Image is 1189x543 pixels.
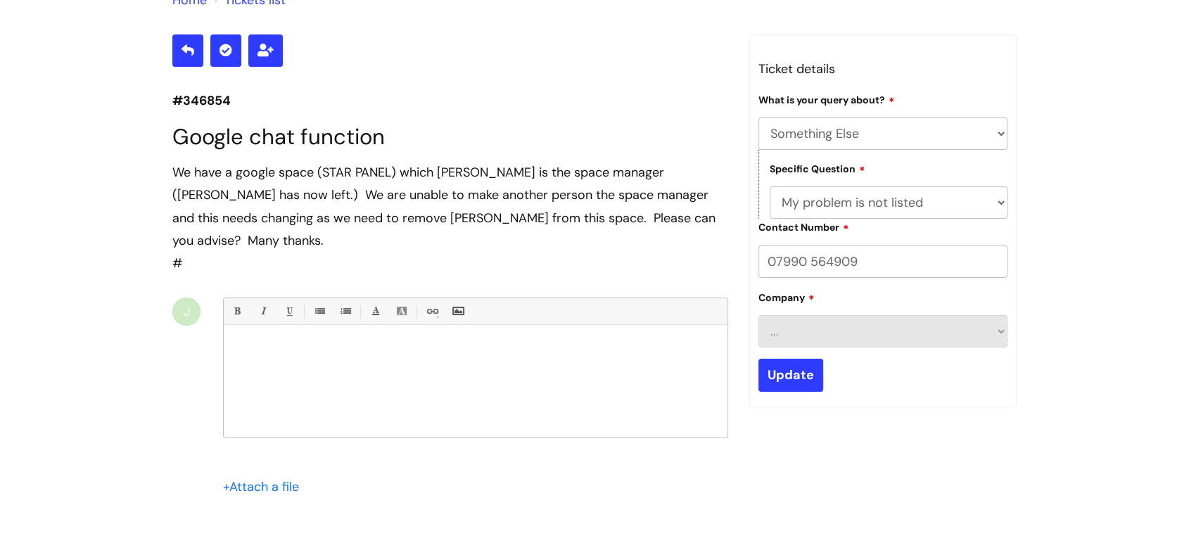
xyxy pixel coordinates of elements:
[393,302,410,320] a: Back Color
[758,359,823,391] input: Update
[758,58,1007,80] h3: Ticket details
[336,302,354,320] a: 1. Ordered List (Ctrl-Shift-8)
[758,92,895,106] label: What is your query about?
[280,302,298,320] a: Underline(Ctrl-U)
[172,124,728,150] h1: Google chat function
[770,161,865,175] label: Specific Question
[423,302,440,320] a: Link
[172,161,728,275] div: #
[254,302,272,320] a: Italic (Ctrl-I)
[449,302,466,320] a: Insert Image...
[172,89,728,112] p: #346854
[310,302,328,320] a: • Unordered List (Ctrl-Shift-7)
[172,161,728,253] div: We have a google space (STAR PANEL) which [PERSON_NAME] is the space manager ([PERSON_NAME] has n...
[172,298,201,326] div: J
[758,219,849,234] label: Contact Number
[223,475,307,498] div: Attach a file
[758,290,815,304] label: Company
[228,302,246,320] a: Bold (Ctrl-B)
[367,302,384,320] a: Font Color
